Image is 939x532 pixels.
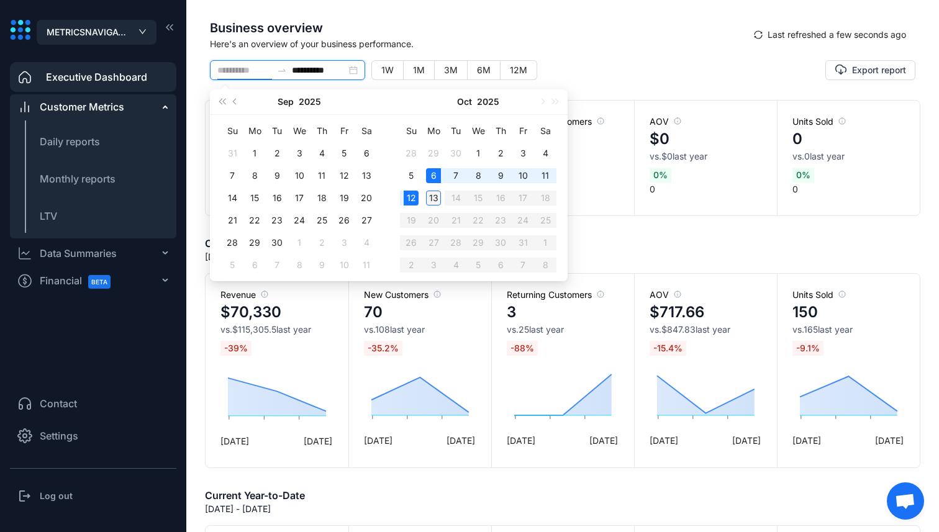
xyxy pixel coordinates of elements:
[266,232,288,254] td: 2025-09-30
[333,209,355,232] td: 2025-09-26
[288,187,311,209] td: 2025-09-17
[359,146,374,161] div: 6
[768,28,906,42] span: Last refreshed a few seconds ago
[221,232,243,254] td: 2025-09-28
[400,142,422,165] td: 2025-09-28
[792,150,845,163] span: vs. 0 last year
[304,435,332,448] span: [DATE]
[400,165,422,187] td: 2025-10-05
[471,146,486,161] div: 1
[247,168,262,183] div: 8
[650,115,681,128] span: AOV
[243,232,266,254] td: 2025-09-29
[426,191,441,205] div: 13
[288,232,311,254] td: 2025-10-01
[650,301,704,323] h4: $717.66
[489,165,512,187] td: 2025-10-09
[40,246,117,261] div: Data Summaries
[448,146,463,161] div: 30
[364,301,383,323] h4: 70
[404,146,419,161] div: 28
[467,142,489,165] td: 2025-10-01
[243,142,266,165] td: 2025-09-01
[40,267,122,295] span: Financial
[333,187,355,209] td: 2025-09-19
[447,434,475,447] span: [DATE]
[515,168,530,183] div: 10
[247,213,262,228] div: 22
[650,434,678,447] span: [DATE]
[333,254,355,276] td: 2025-10-10
[266,165,288,187] td: 2025-09-09
[46,70,147,84] span: Executive Dashboard
[489,142,512,165] td: 2025-10-02
[852,64,906,76] span: Export report
[792,128,802,150] h4: 0
[792,301,818,323] h4: 150
[507,301,516,323] h4: 3
[314,146,329,161] div: 4
[422,120,445,142] th: Mo
[355,209,378,232] td: 2025-09-27
[426,146,441,161] div: 29
[225,213,240,228] div: 21
[270,146,284,161] div: 2
[381,65,394,75] span: 1W
[650,289,681,301] span: AOV
[40,135,100,148] span: Daily reports
[333,142,355,165] td: 2025-09-05
[247,146,262,161] div: 1
[404,191,419,205] div: 12
[270,235,284,250] div: 30
[292,213,307,228] div: 24
[792,289,846,301] span: Units Sold
[400,120,422,142] th: Su
[311,165,333,187] td: 2025-09-11
[333,232,355,254] td: 2025-10-03
[314,258,329,273] div: 9
[359,213,374,228] div: 27
[138,29,147,35] span: down
[206,101,348,215] div: 0
[512,165,534,187] td: 2025-10-10
[270,213,284,228] div: 23
[337,235,352,250] div: 3
[355,254,378,276] td: 2025-10-11
[512,120,534,142] th: Fr
[445,142,467,165] td: 2025-09-30
[792,341,823,356] span: -9.1 %
[220,301,281,323] h4: $70,330
[337,168,352,183] div: 12
[225,146,240,161] div: 31
[266,120,288,142] th: Tu
[221,187,243,209] td: 2025-09-14
[534,120,556,142] th: Sa
[288,254,311,276] td: 2025-10-08
[337,191,352,205] div: 19
[467,120,489,142] th: We
[311,254,333,276] td: 2025-10-09
[589,434,618,447] span: [DATE]
[359,191,374,205] div: 20
[538,146,553,161] div: 4
[40,210,57,222] span: LTV
[422,165,445,187] td: 2025-10-06
[355,120,378,142] th: Sa
[314,191,329,205] div: 18
[266,142,288,165] td: 2025-09-02
[221,120,243,142] th: Su
[220,435,249,448] span: [DATE]
[355,165,378,187] td: 2025-09-13
[359,235,374,250] div: 4
[634,101,777,215] div: 0
[512,142,534,165] td: 2025-10-03
[337,213,352,228] div: 26
[650,341,686,356] span: -15.4 %
[477,89,499,114] button: 2025
[288,209,311,232] td: 2025-09-24
[292,168,307,183] div: 10
[489,120,512,142] th: Th
[270,191,284,205] div: 16
[40,99,124,114] div: Customer Metrics
[37,20,156,45] button: METRICSNAVIGATOR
